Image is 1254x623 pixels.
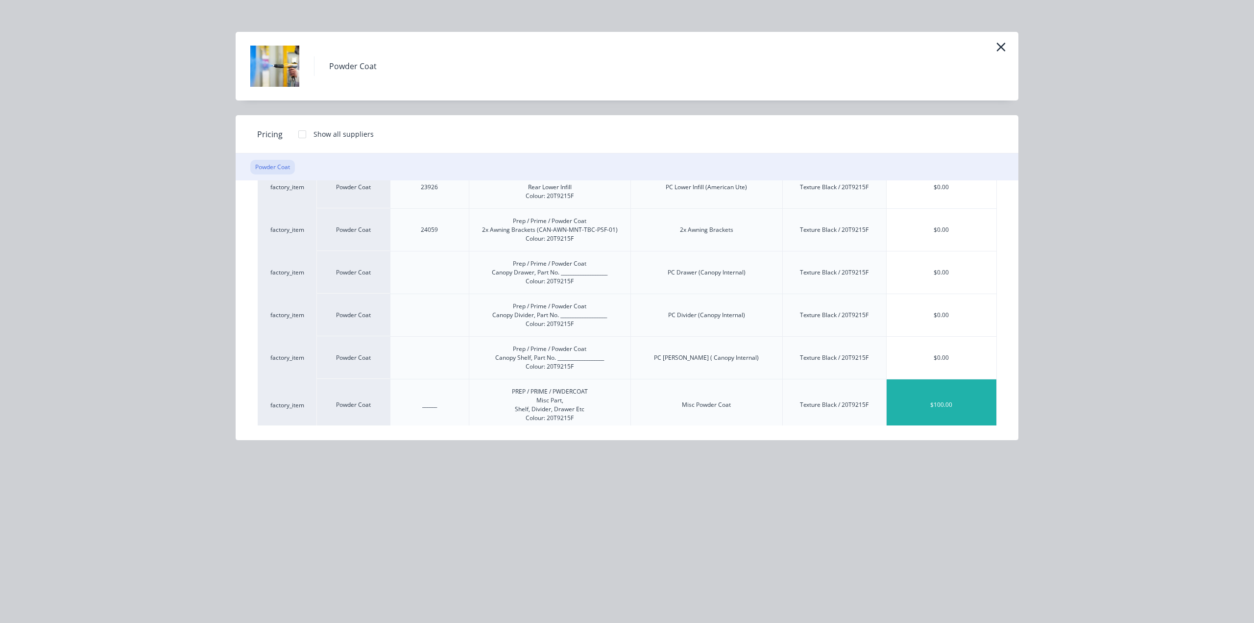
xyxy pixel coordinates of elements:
[313,129,374,139] div: Show all suppliers
[682,400,731,409] div: Misc Powder Coat
[316,294,390,336] div: Powder Coat
[800,400,868,409] div: Texture Black / 20T9215F
[492,302,607,328] div: Prep / Prime / Powder Coat Canopy Divider, Part No. ___________________ Colour: 20T9215F
[800,225,868,234] div: Texture Black / 20T9215F
[258,251,316,294] div: factory_item
[258,336,316,379] div: factory_item
[316,208,390,251] div: Powder Coat
[316,336,390,379] div: Powder Coat
[495,345,604,371] div: Prep / Prime / Powder Coat Canopy Shelf, Part No. ___________________ Colour: 20T9215F
[887,337,996,379] div: $0.00
[258,208,316,251] div: factory_item
[800,268,868,277] div: Texture Black / 20T9215F
[316,166,390,208] div: Powder Coat
[654,353,759,362] div: PC [PERSON_NAME] ( Canopy Internal)
[421,225,438,234] div: 24059
[329,60,377,72] div: Powder Coat
[887,166,996,208] div: $0.00
[800,353,868,362] div: Texture Black / 20T9215F
[422,400,437,409] div: ______
[887,251,996,294] div: $0.00
[492,259,607,286] div: Prep / Prime / Powder Coat Canopy Drawer, Part No. ___________________ Colour: 20T9215F
[887,294,996,336] div: $0.00
[250,42,299,91] img: Powder Coat
[250,160,295,174] div: Powder Coat
[482,217,618,243] div: Prep / Prime / Powder Coat 2x Awning Brackets (CAN-AWN-MNT-TBC-PSF-01) Colour: 20T9215F
[668,268,746,277] div: PC Drawer (Canopy Internal)
[512,174,588,200] div: PREP / PRIME / PWDERCOAT Rear Lower Infill Colour: 20T9215F
[512,387,588,423] div: PREP / PRIME / PWDERCOAT Misc Part, Shelf, Divider, Drawer Etc Colour: 20T9215F
[316,251,390,294] div: Powder Coat
[666,183,747,192] div: PC Lower Infill (American Ute)
[800,183,868,192] div: Texture Black / 20T9215F
[258,294,316,336] div: factory_item
[316,379,390,431] div: Powder Coat
[680,225,733,234] div: 2x Awning Brackets
[258,166,316,208] div: factory_item
[421,183,438,192] div: 23926
[668,311,745,320] div: PC Divider (Canopy Internal)
[887,209,996,251] div: $0.00
[800,311,868,320] div: Texture Black / 20T9215F
[257,128,283,140] span: Pricing
[887,379,996,430] div: $100.00
[258,379,316,431] div: factory_item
